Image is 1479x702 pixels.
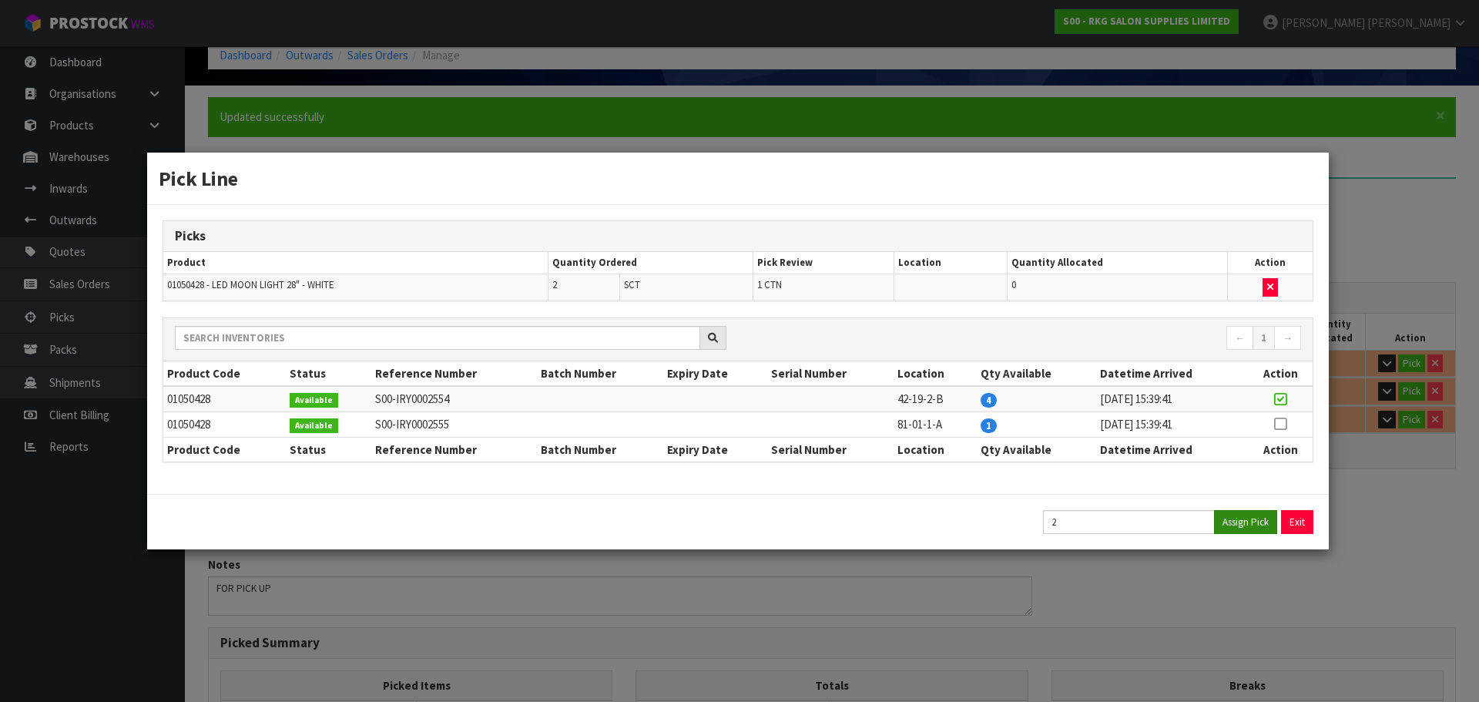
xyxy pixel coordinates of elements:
nav: Page navigation [750,326,1301,353]
th: Action [1248,437,1313,462]
td: S00-IRY0002555 [371,411,538,437]
th: Location [894,361,977,386]
th: Serial Number [767,437,894,462]
th: Action [1248,361,1313,386]
th: Batch Number [537,437,663,462]
th: Serial Number [767,361,894,386]
td: 42-19-2-B [894,386,977,411]
h3: Pick Line [159,164,1317,193]
span: Available [290,418,338,434]
th: Location [894,252,1007,274]
span: 01050428 - LED MOON LIGHT 28" - WHITE [167,278,334,291]
td: 01050428 [163,411,286,437]
a: ← [1226,326,1253,351]
button: Exit [1281,510,1313,534]
th: Quantity Ordered [548,252,753,274]
th: Expiry Date [663,361,767,386]
th: Action [1227,252,1313,274]
span: 1 [981,418,997,433]
span: Available [290,393,338,408]
th: Datetime Arrived [1096,361,1248,386]
td: [DATE] 15:39:41 [1096,411,1248,437]
th: Product [163,252,548,274]
th: Status [286,361,371,386]
input: Quantity Picked [1043,510,1215,534]
span: 4 [981,393,997,408]
th: Qty Available [977,361,1096,386]
td: [DATE] 15:39:41 [1096,386,1248,411]
th: Product Code [163,361,286,386]
span: SCT [624,278,640,291]
th: Location [894,437,977,462]
span: 1 CTN [757,278,782,291]
th: Qty Available [977,437,1096,462]
th: Expiry Date [663,437,767,462]
th: Product Code [163,437,286,462]
button: Assign Pick [1214,510,1277,534]
td: 81-01-1-A [894,411,977,437]
th: Batch Number [537,361,663,386]
span: 2 [552,278,557,291]
th: Reference Number [371,437,538,462]
a: 1 [1253,326,1275,351]
th: Reference Number [371,361,538,386]
th: Pick Review [753,252,894,274]
th: Status [286,437,371,462]
th: Datetime Arrived [1096,437,1248,462]
th: Quantity Allocated [1007,252,1227,274]
td: S00-IRY0002554 [371,386,538,411]
a: → [1274,326,1301,351]
input: Search inventories [175,326,700,350]
h3: Picks [175,229,1301,244]
td: 01050428 [163,386,286,411]
span: 0 [1011,278,1016,291]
